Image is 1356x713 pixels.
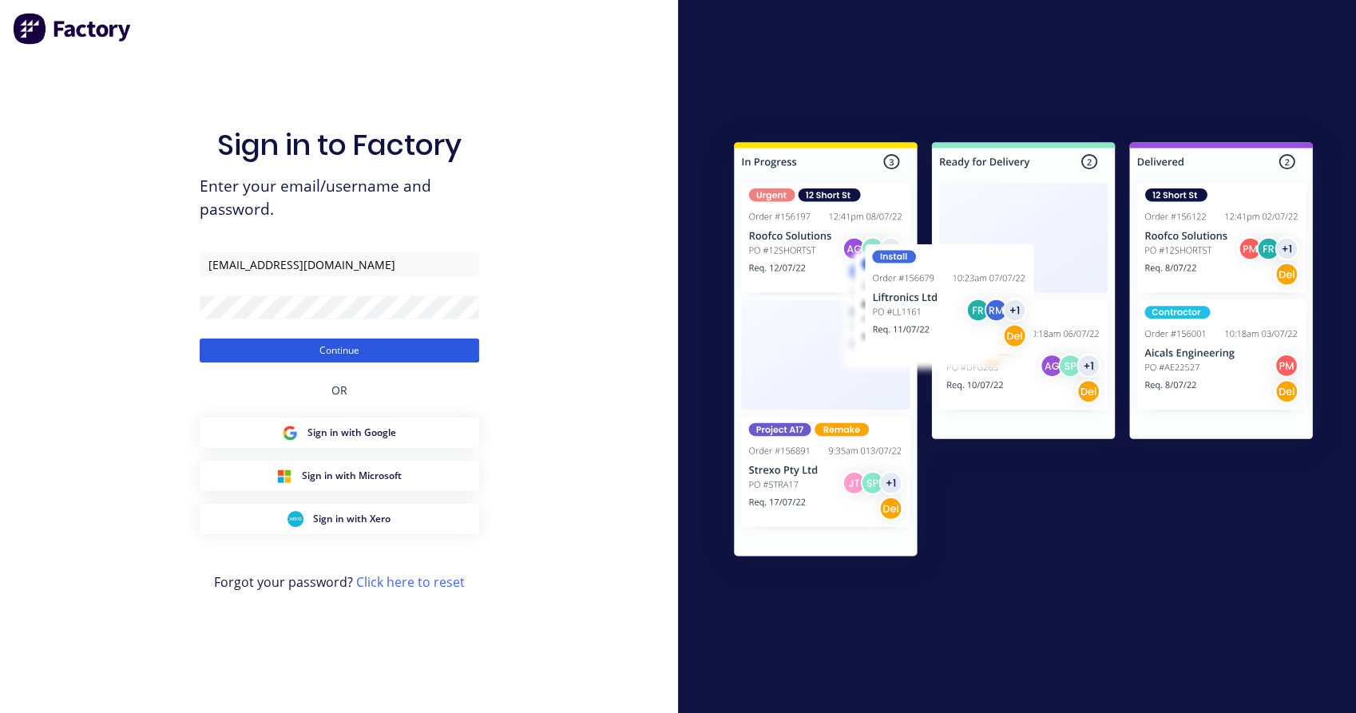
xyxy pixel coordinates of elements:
[302,469,402,483] span: Sign in with Microsoft
[282,425,298,441] img: Google Sign in
[331,362,347,418] div: OR
[217,128,462,162] h1: Sign in to Factory
[699,110,1348,594] img: Sign in
[200,418,479,448] button: Google Sign inSign in with Google
[287,511,303,527] img: Xero Sign in
[356,573,465,591] a: Click here to reset
[214,572,465,592] span: Forgot your password?
[276,468,292,484] img: Microsoft Sign in
[200,504,479,534] button: Xero Sign inSign in with Xero
[313,512,391,526] span: Sign in with Xero
[200,252,479,276] input: Email/Username
[200,339,479,362] button: Continue
[200,461,479,491] button: Microsoft Sign inSign in with Microsoft
[13,13,133,45] img: Factory
[307,426,396,440] span: Sign in with Google
[200,175,479,221] span: Enter your email/username and password.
